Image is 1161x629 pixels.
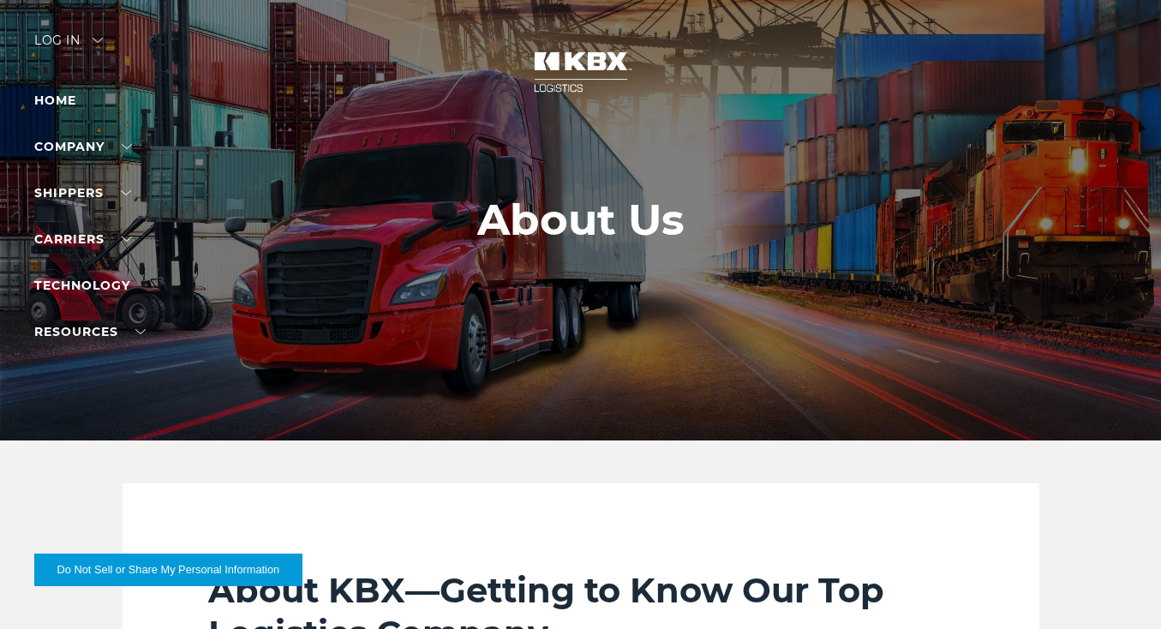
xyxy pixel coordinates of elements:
h1: About Us [477,195,685,245]
a: Technology [34,278,130,293]
div: Log in [34,34,103,59]
img: kbx logo [517,34,645,110]
a: RESOURCES [34,324,146,339]
a: Carriers [34,231,132,247]
button: Do Not Sell or Share My Personal Information [34,554,302,586]
a: SHIPPERS [34,185,131,201]
a: Company [34,139,132,154]
a: Home [34,93,76,108]
img: arrow [93,38,103,43]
